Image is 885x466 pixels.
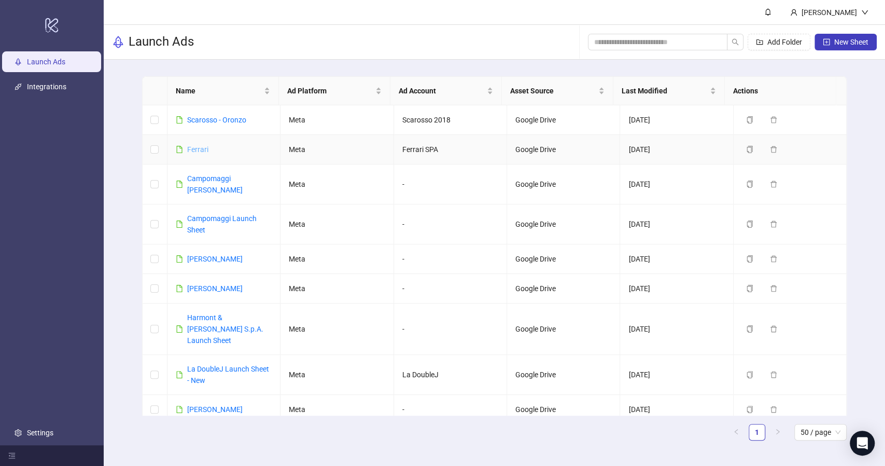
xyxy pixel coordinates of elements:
td: La DoubleJ [394,355,507,395]
span: copy [746,181,753,188]
div: [PERSON_NAME] [797,7,861,18]
span: left [733,429,739,435]
a: 1 [749,424,765,440]
span: delete [770,181,777,188]
span: copy [746,325,753,333]
span: delete [770,146,777,153]
span: file [176,406,183,413]
span: user [790,9,797,16]
td: Meta [280,355,394,395]
span: copy [746,146,753,153]
td: Google Drive [507,244,620,274]
a: La DoubleJ Launch Sheet - New [187,365,269,385]
td: [DATE] [620,355,733,395]
td: [DATE] [620,274,733,304]
span: copy [746,116,753,124]
td: Meta [280,304,394,355]
span: delete [770,116,777,124]
a: Harmont & [PERSON_NAME] S.p.A. Launch Sheet [187,313,263,345]
span: Name [176,85,262,97]
td: Meta [280,135,394,165]
th: Actions [725,77,836,105]
span: copy [746,221,753,228]
span: menu-fold [8,452,16,459]
td: [DATE] [620,165,733,204]
td: - [394,395,507,424]
span: file [176,325,183,333]
span: search [732,38,739,46]
td: Google Drive [507,274,620,304]
span: copy [746,285,753,292]
button: left [728,424,744,441]
span: 50 / page [800,424,840,440]
button: New Sheet [814,34,877,50]
td: Google Drive [507,355,620,395]
a: [PERSON_NAME] [187,255,243,263]
td: [DATE] [620,395,733,424]
td: - [394,274,507,304]
span: folder-add [756,38,763,46]
span: New Sheet [834,38,868,46]
td: - [394,244,507,274]
button: Add Folder [748,34,810,50]
div: Page Size [794,424,847,441]
span: down [861,9,868,16]
th: Ad Platform [279,77,390,105]
a: Launch Ads [27,58,65,66]
span: delete [770,325,777,333]
span: delete [770,371,777,378]
td: Google Drive [507,395,620,424]
a: Campomaggi Launch Sheet [187,214,257,234]
span: file [176,181,183,188]
td: Google Drive [507,105,620,135]
td: Google Drive [507,204,620,244]
span: delete [770,406,777,413]
td: [DATE] [620,135,733,165]
td: [DATE] [620,105,733,135]
span: copy [746,406,753,413]
span: bell [764,8,771,16]
a: [PERSON_NAME] [187,284,243,293]
span: delete [770,221,777,228]
th: Name [167,77,279,105]
th: Last Modified [613,77,725,105]
td: [DATE] [620,304,733,355]
span: file [176,255,183,263]
span: file [176,116,183,124]
h3: Launch Ads [129,34,194,50]
td: Meta [280,395,394,424]
td: - [394,165,507,204]
td: Ferrari SPA [394,135,507,165]
span: file [176,146,183,153]
span: Asset Source [510,85,596,97]
td: Google Drive [507,304,620,355]
th: Asset Source [502,77,613,105]
li: Next Page [769,424,786,441]
td: Meta [280,165,394,204]
span: right [775,429,781,435]
li: Previous Page [728,424,744,441]
button: right [769,424,786,441]
span: delete [770,255,777,263]
span: file [176,371,183,378]
span: Ad Platform [287,85,373,97]
span: file [176,221,183,228]
a: Scarosso - Oronzo [187,116,246,124]
td: [DATE] [620,244,733,274]
td: Meta [280,204,394,244]
a: Integrations [27,83,66,91]
span: Last Modified [622,85,708,97]
td: - [394,304,507,355]
td: - [394,204,507,244]
div: Open Intercom Messenger [850,431,875,456]
span: plus-square [823,38,830,46]
span: copy [746,255,753,263]
td: Meta [280,105,394,135]
td: Scarosso 2018 [394,105,507,135]
span: delete [770,285,777,292]
span: Add Folder [767,38,802,46]
span: rocket [112,36,124,48]
span: copy [746,371,753,378]
span: file [176,285,183,292]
